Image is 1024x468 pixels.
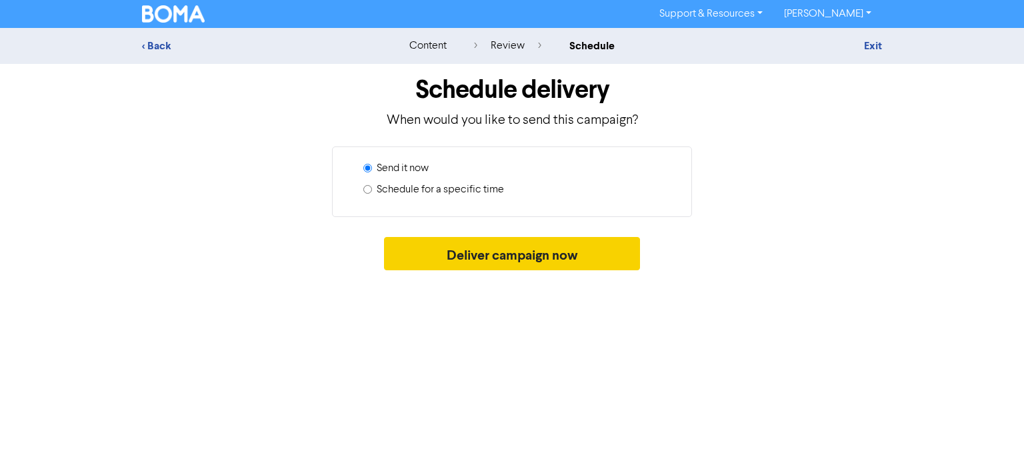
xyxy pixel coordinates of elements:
label: Schedule for a specific time [377,182,504,198]
h1: Schedule delivery [142,75,882,105]
button: Deliver campaign now [384,237,641,270]
img: BOMA Logo [142,5,205,23]
p: When would you like to send this campaign? [142,111,882,130]
a: Support & Resources [649,3,773,25]
div: content [409,38,447,54]
a: [PERSON_NAME] [773,3,882,25]
a: Exit [864,39,882,53]
div: schedule [569,38,615,54]
iframe: Chat Widget [957,404,1024,468]
div: review [474,38,541,54]
label: Send it now [377,160,429,176]
div: < Back [142,38,375,54]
